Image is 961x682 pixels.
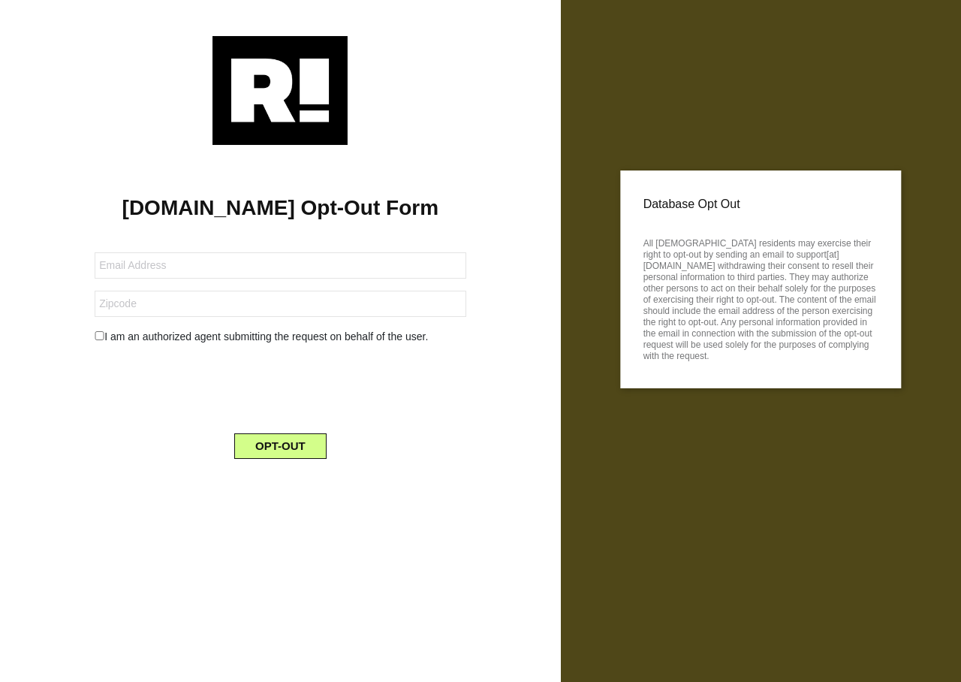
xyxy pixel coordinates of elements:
[212,36,348,145] img: Retention.com
[95,252,465,279] input: Email Address
[23,195,538,221] h1: [DOMAIN_NAME] Opt-Out Form
[643,193,878,216] p: Database Opt Out
[83,329,477,345] div: I am an authorized agent submitting the request on behalf of the user.
[234,433,327,459] button: OPT-OUT
[166,357,394,415] iframe: reCAPTCHA
[95,291,465,317] input: Zipcode
[643,234,878,362] p: All [DEMOGRAPHIC_DATA] residents may exercise their right to opt-out by sending an email to suppo...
